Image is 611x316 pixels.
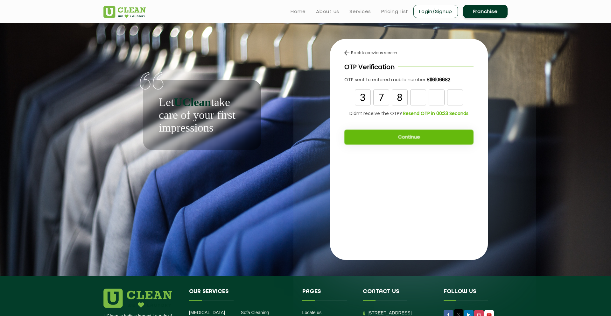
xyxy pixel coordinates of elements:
[103,6,146,18] img: UClean Laundry and Dry Cleaning
[174,96,211,109] b: UClean
[363,289,434,301] h4: Contact us
[425,76,450,83] a: 8116106682
[140,72,164,90] img: quote-img
[189,289,293,301] h4: Our Services
[413,5,458,18] a: Login/Signup
[427,76,450,83] b: 8116106682
[159,96,245,134] p: Let take care of your first impressions
[349,8,371,15] a: Services
[344,50,474,56] div: Back to previous screen
[344,62,395,72] p: OTP Verification
[302,310,322,315] a: Locate us
[291,8,306,15] a: Home
[463,5,508,18] a: Franchise
[189,310,225,315] a: [MEDICAL_DATA]
[103,289,172,308] img: logo.png
[302,289,354,301] h4: Pages
[344,76,425,83] span: OTP sent to entered mobile number
[344,50,349,55] img: back-arrow.svg
[241,310,269,315] a: Sofa Cleaning
[349,110,402,117] span: Didn’t receive the OTP?
[381,8,408,15] a: Pricing List
[402,110,468,117] a: Resend OTP in 00:23 Seconds
[403,110,468,117] b: Resend OTP in 00:23 Seconds
[316,8,339,15] a: About us
[444,289,500,301] h4: Follow us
